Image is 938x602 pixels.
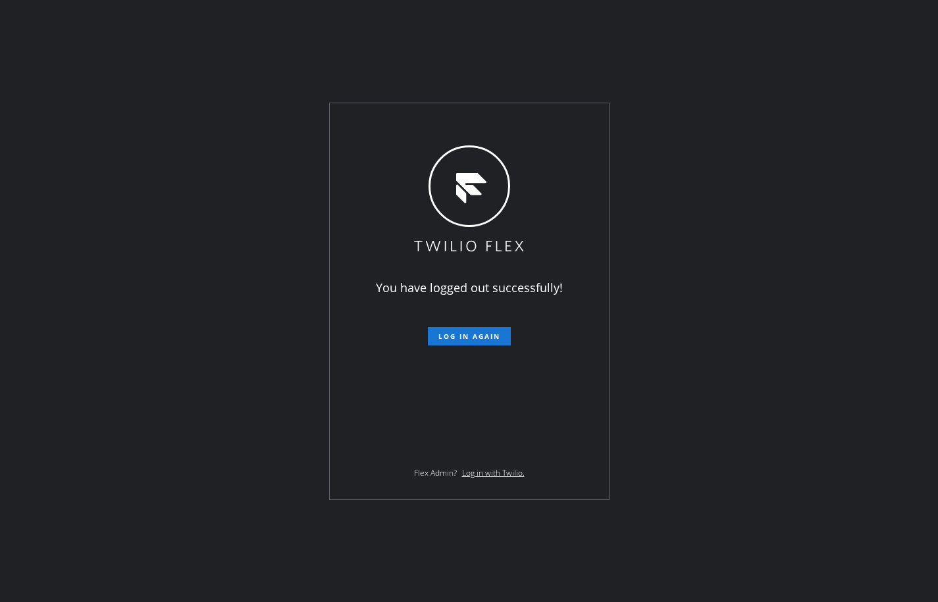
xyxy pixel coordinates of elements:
button: Log in again [428,327,511,345]
a: Log in with Twilio. [462,467,525,478]
span: Log in again [438,332,500,341]
span: Flex Admin? [414,467,457,478]
span: You have logged out successfully! [376,280,563,295]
